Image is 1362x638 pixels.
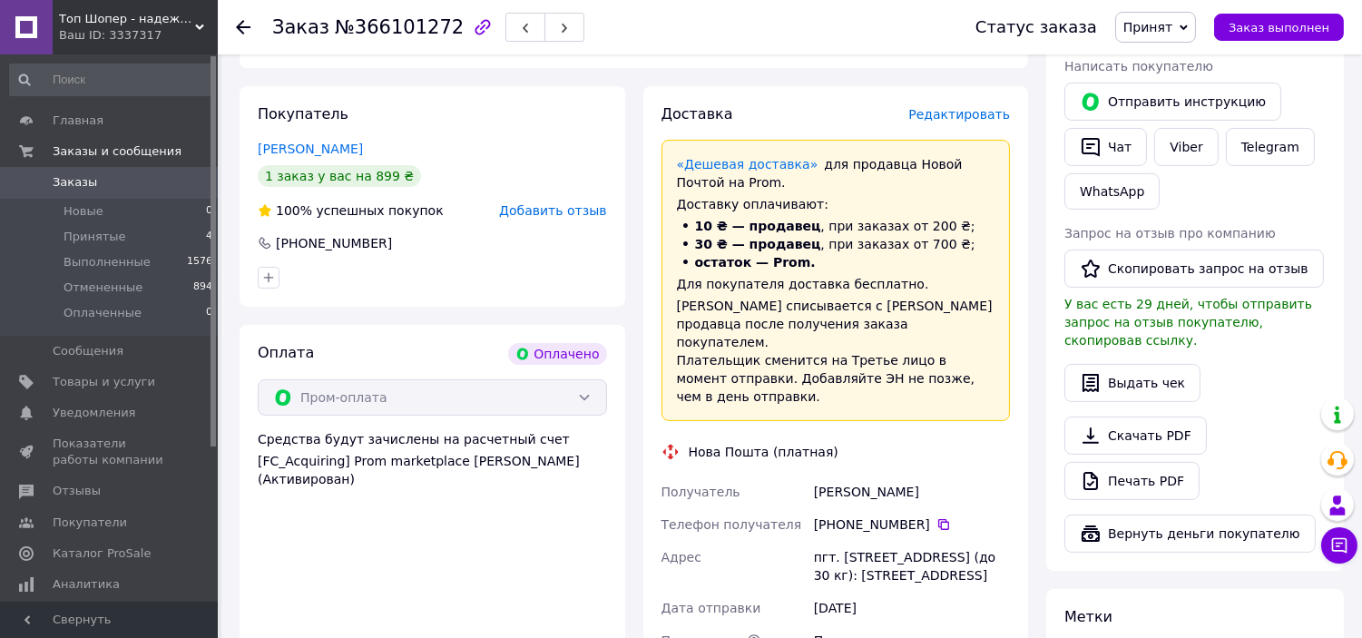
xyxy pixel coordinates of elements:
[695,237,821,251] span: 30 ₴ — продавец
[661,601,761,615] span: Дата отправки
[661,105,733,123] span: Доставка
[258,142,363,156] a: [PERSON_NAME]
[274,234,394,252] div: [PHONE_NUMBER]
[1226,128,1315,166] a: Telegram
[1123,20,1172,34] span: Принят
[258,201,444,220] div: успешных покупок
[908,107,1010,122] span: Редактировать
[1064,128,1147,166] button: Чат
[59,27,218,44] div: Ваш ID: 3337317
[814,515,1010,534] div: [PHONE_NUMBER]
[508,343,606,365] div: Оплачено
[677,157,818,172] a: «Дешевая доставка»
[1064,226,1276,240] span: Запрос на отзыв про компанию
[236,18,250,36] div: Вернуться назад
[1064,173,1160,210] a: WhatsApp
[53,374,155,390] span: Товары и услуги
[499,203,606,218] span: Добавить отзыв
[1321,527,1357,564] button: Чат с покупателем
[276,203,312,218] span: 100%
[53,143,181,160] span: Заказы и сообщения
[1229,21,1329,34] span: Заказ выполнен
[53,576,120,593] span: Аналитика
[1064,364,1200,402] button: Выдать чек
[53,343,123,359] span: Сообщения
[1064,515,1316,553] button: Вернуть деньги покупателю
[258,165,421,187] div: 1 заказ у вас на 899 ₴
[1064,59,1213,74] span: Написать покупателю
[64,229,126,245] span: Принятые
[64,254,151,270] span: Выполненные
[272,16,329,38] span: Заказ
[677,275,995,293] div: Для покупателя доставка бесплатно.
[661,485,740,499] span: Получатель
[53,545,151,562] span: Каталог ProSale
[258,430,607,488] div: Средства будут зачислены на расчетный счет
[64,203,103,220] span: Новые
[53,174,97,191] span: Заказы
[661,550,701,564] span: Адрес
[206,203,212,220] span: 0
[975,18,1097,36] div: Статус заказа
[695,255,816,270] span: остаток — Prom.
[53,113,103,129] span: Главная
[1214,14,1344,41] button: Заказ выполнен
[810,476,1014,508] div: [PERSON_NAME]
[661,517,802,532] span: Телефон получателя
[677,217,995,235] li: , при заказах от 200 ₴;
[1064,462,1200,500] a: Печать PDF
[1064,417,1207,455] a: Скачать PDF
[695,219,821,233] span: 10 ₴ — продавец
[193,280,212,296] span: 894
[206,229,212,245] span: 4
[677,155,995,191] div: для продавца Новой Почтой на Prom.
[206,305,212,321] span: 0
[684,443,843,461] div: Нова Пошта (платная)
[258,452,607,488] div: [FC_Acquiring] Prom marketplace [PERSON_NAME] (Активирован)
[677,235,995,253] li: , при заказах от 700 ₴;
[1064,297,1312,348] span: У вас есть 29 дней, чтобы отправить запрос на отзыв покупателю, скопировав ссылку.
[258,105,348,123] span: Покупатель
[53,405,135,421] span: Уведомления
[1064,83,1281,121] button: Отправить инструкцию
[53,483,101,499] span: Отзывы
[9,64,214,96] input: Поиск
[187,254,212,270] span: 1576
[64,280,142,296] span: Отмененные
[677,297,995,406] div: [PERSON_NAME] списывается с [PERSON_NAME] продавца после получения заказа покупателем. Плательщик...
[64,305,142,321] span: Оплаченные
[677,195,995,213] div: Доставку оплачивают:
[53,515,127,531] span: Покупатели
[1064,608,1112,625] span: Метки
[810,592,1014,624] div: [DATE]
[1064,250,1324,288] button: Скопировать запрос на отзыв
[335,16,464,38] span: №366101272
[258,344,314,361] span: Оплата
[810,541,1014,592] div: пгт. [STREET_ADDRESS] (до 30 кг): [STREET_ADDRESS]
[53,436,168,468] span: Показатели работы компании
[59,11,195,27] span: Топ Шопер - надежный и перспективный интернет-магазин постельного белья,сумок и аксессуаров
[1154,128,1218,166] a: Viber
